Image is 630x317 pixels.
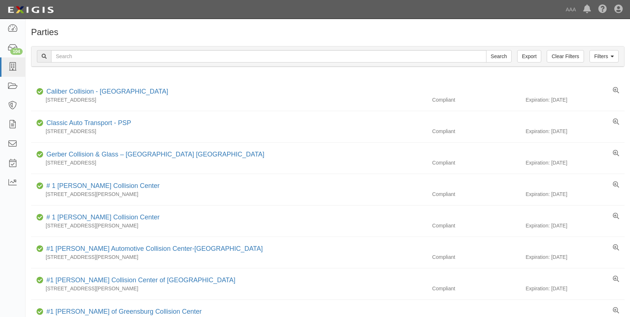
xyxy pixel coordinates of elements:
[46,88,168,95] a: Caliber Collision - [GEOGRAPHIC_DATA]
[526,96,625,103] div: Expiration: [DATE]
[526,159,625,166] div: Expiration: [DATE]
[562,2,580,17] a: AAA
[31,27,625,37] h1: Parties
[427,128,526,135] div: Compliant
[613,276,619,283] a: View results summary
[43,87,168,97] div: Caliber Collision - Gainesville
[613,118,619,126] a: View results summary
[526,253,625,261] div: Expiration: [DATE]
[517,50,541,63] a: Export
[43,213,160,222] div: # 1 Cochran Collision Center
[43,118,131,128] div: Classic Auto Transport - PSP
[46,308,202,315] a: #1 [PERSON_NAME] of Greensburg Collision Center
[526,128,625,135] div: Expiration: [DATE]
[613,307,619,314] a: View results summary
[31,253,427,261] div: [STREET_ADDRESS][PERSON_NAME]
[613,150,619,157] a: View results summary
[51,50,486,63] input: Search
[598,5,607,14] i: Help Center - Complianz
[37,121,43,126] i: Compliant
[526,222,625,229] div: Expiration: [DATE]
[43,150,264,159] div: Gerber Collision & Glass – Houston Brighton
[427,285,526,292] div: Compliant
[526,190,625,198] div: Expiration: [DATE]
[613,181,619,189] a: View results summary
[37,278,43,283] i: Compliant
[43,244,263,254] div: #1 Cochran Automotive Collision Center-Monroeville
[547,50,584,63] a: Clear Filters
[613,213,619,220] a: View results summary
[5,3,56,16] img: logo-5460c22ac91f19d4615b14bd174203de0afe785f0fc80cf4dbbc73dc1793850b.png
[37,152,43,157] i: Compliant
[427,190,526,198] div: Compliant
[37,184,43,189] i: Compliant
[427,159,526,166] div: Compliant
[613,244,619,252] a: View results summary
[46,214,160,221] a: # 1 [PERSON_NAME] Collision Center
[31,285,427,292] div: [STREET_ADDRESS][PERSON_NAME]
[46,119,131,127] a: Classic Auto Transport - PSP
[10,48,23,55] div: 104
[46,245,263,252] a: #1 [PERSON_NAME] Automotive Collision Center-[GEOGRAPHIC_DATA]
[43,307,202,317] div: #1 Cochran of Greensburg Collision Center
[43,276,236,285] div: #1 Cochran Collision Center of Greensburg
[31,190,427,198] div: [STREET_ADDRESS][PERSON_NAME]
[31,96,427,103] div: [STREET_ADDRESS]
[613,87,619,94] a: View results summary
[37,309,43,314] i: Compliant
[427,253,526,261] div: Compliant
[31,128,427,135] div: [STREET_ADDRESS]
[589,50,619,63] a: Filters
[43,181,160,191] div: # 1 Cochran Collision Center
[427,96,526,103] div: Compliant
[37,89,43,94] i: Compliant
[46,182,160,189] a: # 1 [PERSON_NAME] Collision Center
[486,50,512,63] input: Search
[37,215,43,220] i: Compliant
[526,285,625,292] div: Expiration: [DATE]
[31,222,427,229] div: [STREET_ADDRESS][PERSON_NAME]
[31,159,427,166] div: [STREET_ADDRESS]
[46,151,264,158] a: Gerber Collision & Glass – [GEOGRAPHIC_DATA] [GEOGRAPHIC_DATA]
[427,222,526,229] div: Compliant
[46,276,236,284] a: #1 [PERSON_NAME] Collision Center of [GEOGRAPHIC_DATA]
[37,246,43,252] i: Compliant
